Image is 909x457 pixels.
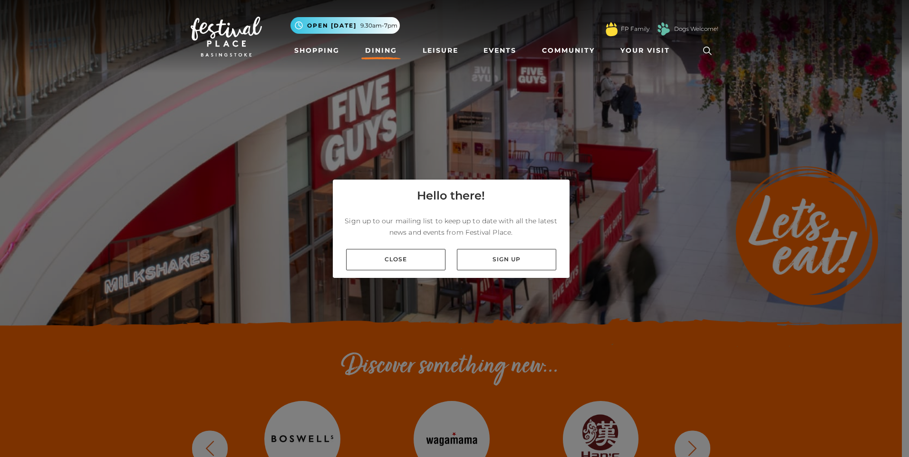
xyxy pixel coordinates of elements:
[360,21,397,30] span: 9.30am-7pm
[307,21,357,30] span: Open [DATE]
[191,17,262,57] img: Festival Place Logo
[674,25,718,33] a: Dogs Welcome!
[361,42,401,59] a: Dining
[290,17,400,34] button: Open [DATE] 9.30am-7pm
[480,42,520,59] a: Events
[419,42,462,59] a: Leisure
[538,42,599,59] a: Community
[290,42,343,59] a: Shopping
[417,187,485,204] h4: Hello there!
[620,46,670,56] span: Your Visit
[457,249,556,270] a: Sign up
[340,215,562,238] p: Sign up to our mailing list to keep up to date with all the latest news and events from Festival ...
[617,42,678,59] a: Your Visit
[346,249,445,270] a: Close
[621,25,649,33] a: FP Family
